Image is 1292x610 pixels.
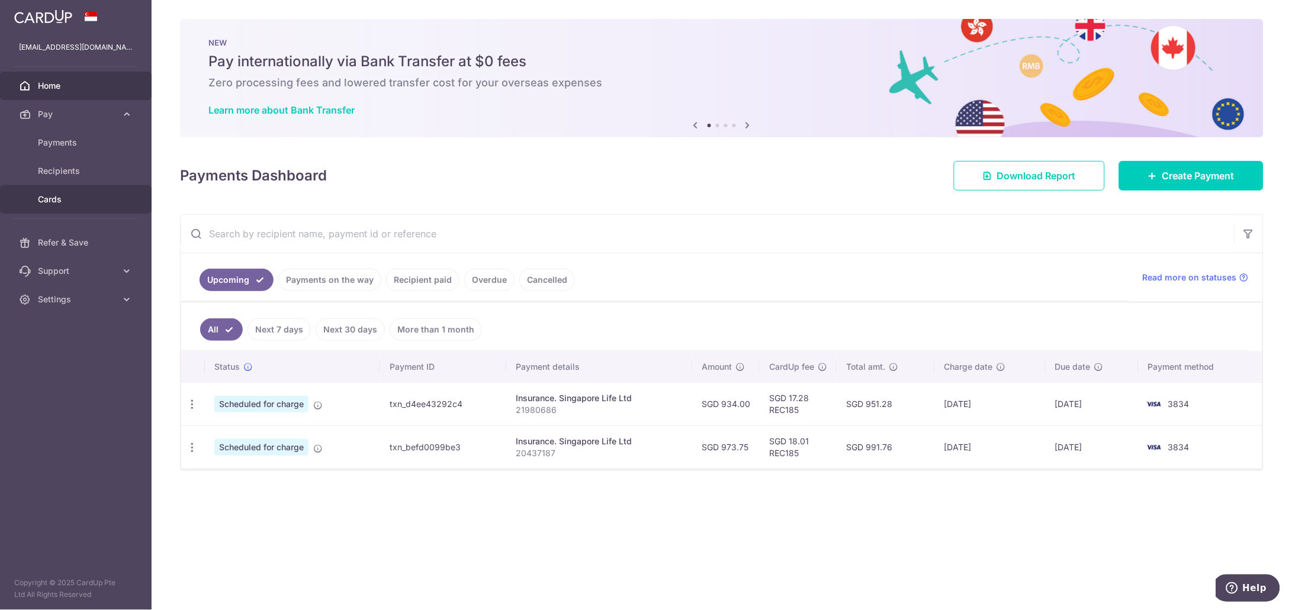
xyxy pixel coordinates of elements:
[390,318,482,341] a: More than 1 month
[38,108,116,120] span: Pay
[1143,272,1237,283] span: Read more on statuses
[1055,361,1091,373] span: Due date
[208,76,1235,90] h6: Zero processing fees and lowered transfer cost for your overseas expenses
[180,19,1264,137] img: Bank transfer banner
[935,425,1046,469] td: [DATE]
[692,382,760,425] td: SGD 934.00
[19,41,133,53] p: [EMAIL_ADDRESS][DOMAIN_NAME]
[181,215,1235,253] input: Search by recipient name, payment id or reference
[180,165,327,186] h4: Payments Dashboard
[380,425,506,469] td: txn_befd0099be3
[516,435,683,447] div: Insurance. Singapore Life Ltd
[1046,425,1139,469] td: [DATE]
[1168,442,1190,452] span: 3834
[200,269,274,291] a: Upcoming
[248,318,311,341] a: Next 7 days
[208,52,1235,71] h5: Pay internationally via Bank Transfer at $0 fees
[954,161,1105,191] a: Download Report
[1143,272,1249,283] a: Read more on statuses
[380,351,506,382] th: Payment ID
[380,382,506,425] td: txn_d4ee43292c4
[214,439,308,456] span: Scheduled for charge
[38,80,116,92] span: Home
[1142,440,1166,454] img: Bank Card
[1216,575,1280,604] iframe: Opens a widget where you can find more information
[837,382,934,425] td: SGD 951.28
[516,392,683,404] div: Insurance. Singapore Life Ltd
[846,361,885,373] span: Total amt.
[837,425,934,469] td: SGD 991.76
[38,237,116,248] span: Refer & Save
[38,193,116,205] span: Cards
[692,425,760,469] td: SGD 973.75
[38,293,116,305] span: Settings
[208,104,355,116] a: Learn more about Bank Transfer
[214,396,308,412] span: Scheduled for charge
[516,447,683,459] p: 20437187
[27,8,51,19] span: Help
[200,318,243,341] a: All
[516,404,683,416] p: 21980686
[464,269,515,291] a: Overdue
[386,269,459,291] a: Recipient paid
[760,425,837,469] td: SGD 18.01 REC185
[944,361,993,373] span: Charge date
[1046,382,1139,425] td: [DATE]
[14,9,72,24] img: CardUp
[316,318,385,341] a: Next 30 days
[1139,351,1262,382] th: Payment method
[769,361,814,373] span: CardUp fee
[38,265,116,277] span: Support
[214,361,240,373] span: Status
[38,165,116,177] span: Recipients
[38,137,116,149] span: Payments
[702,361,732,373] span: Amount
[760,382,837,425] td: SGD 17.28 REC185
[1162,169,1235,183] span: Create Payment
[519,269,575,291] a: Cancelled
[997,169,1076,183] span: Download Report
[278,269,381,291] a: Payments on the way
[506,351,692,382] th: Payment details
[935,382,1046,425] td: [DATE]
[1142,397,1166,411] img: Bank Card
[1119,161,1264,191] a: Create Payment
[1168,399,1190,409] span: 3834
[208,38,1235,47] p: NEW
